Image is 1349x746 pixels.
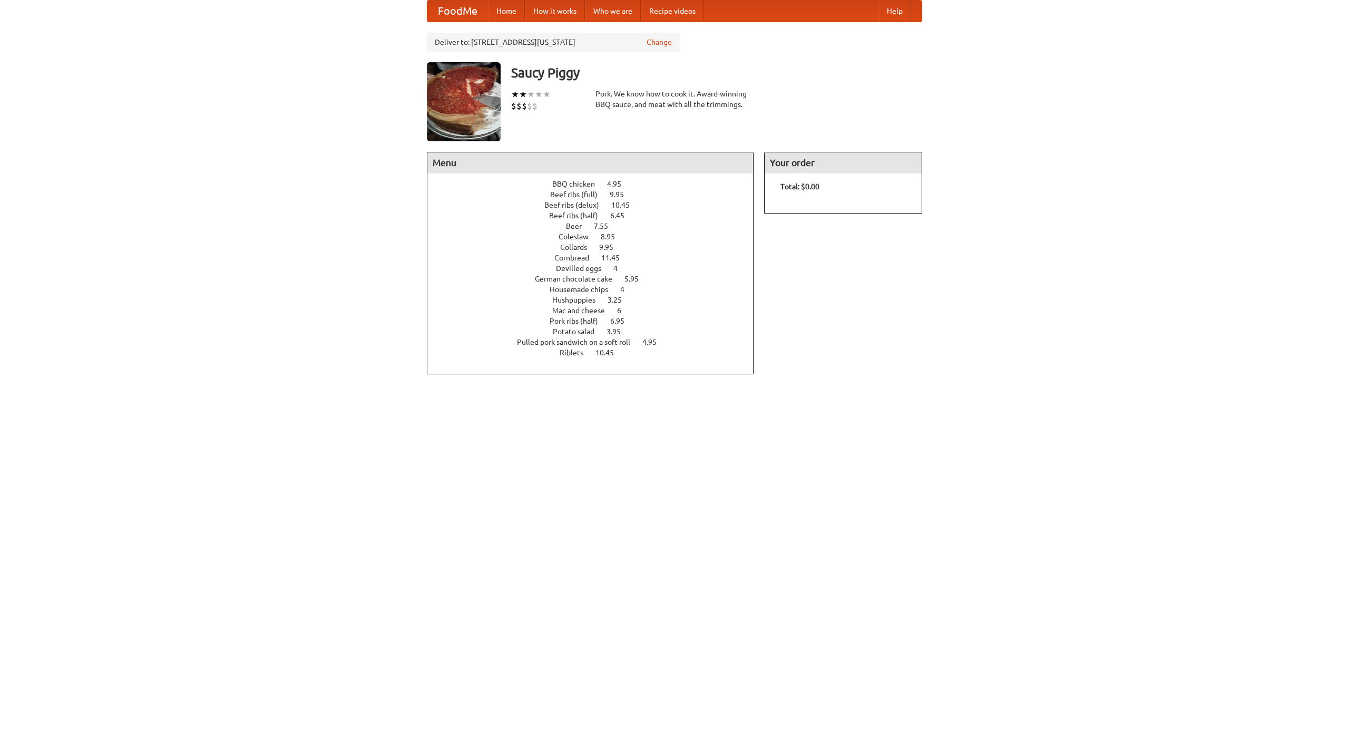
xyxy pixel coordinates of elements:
span: 5.95 [624,275,649,283]
li: ★ [519,89,527,100]
span: Pork ribs (half) [550,317,609,325]
a: Beef ribs (delux) 10.45 [544,201,649,209]
a: Home [488,1,525,22]
li: ★ [511,89,519,100]
a: How it works [525,1,585,22]
span: Coleslaw [559,232,599,241]
a: Pork ribs (half) 6.95 [550,317,644,325]
a: Coleslaw 8.95 [559,232,634,241]
a: Housemade chips 4 [550,285,644,294]
a: Who we are [585,1,641,22]
a: BBQ chicken 4.95 [552,180,641,188]
span: 10.45 [611,201,640,209]
span: Potato salad [553,327,605,336]
span: Beef ribs (full) [550,190,608,199]
li: ★ [543,89,551,100]
span: German chocolate cake [535,275,623,283]
div: Pork. We know how to cook it. Award-winning BBQ sauce, and meat with all the trimmings. [595,89,754,110]
span: Riblets [560,348,594,357]
span: 10.45 [595,348,624,357]
li: $ [532,100,537,112]
a: Riblets 10.45 [560,348,633,357]
span: 7.55 [594,222,619,230]
li: ★ [527,89,535,100]
span: Housemade chips [550,285,619,294]
li: ★ [535,89,543,100]
li: $ [511,100,516,112]
span: 4.95 [642,338,667,346]
a: Devilled eggs 4 [556,264,637,273]
span: Beef ribs (delux) [544,201,610,209]
a: Beef ribs (full) 9.95 [550,190,643,199]
span: 3.95 [607,327,631,336]
span: Devilled eggs [556,264,612,273]
a: Help [878,1,911,22]
a: Pulled pork sandwich on a soft roll 4.95 [517,338,676,346]
li: $ [516,100,522,112]
span: 4.95 [607,180,632,188]
span: Hushpuppies [552,296,606,304]
span: BBQ chicken [552,180,605,188]
a: Cornbread 11.45 [554,254,639,262]
span: 9.95 [599,243,624,251]
span: Beer [566,222,592,230]
span: 11.45 [601,254,630,262]
a: Recipe videos [641,1,704,22]
li: $ [522,100,527,112]
span: Beef ribs (half) [549,211,609,220]
span: 8.95 [601,232,625,241]
span: 9.95 [610,190,634,199]
h3: Saucy Piggy [511,62,922,83]
a: Potato salad 3.95 [553,327,640,336]
a: Hushpuppies 3.25 [552,296,641,304]
a: German chocolate cake 5.95 [535,275,658,283]
h4: Menu [427,152,753,173]
span: Mac and cheese [552,306,615,315]
span: 3.25 [608,296,632,304]
span: 6.45 [610,211,635,220]
a: Change [647,37,672,47]
a: Beer 7.55 [566,222,628,230]
a: Collards 9.95 [560,243,633,251]
span: 6 [617,306,632,315]
span: 4 [620,285,635,294]
a: Mac and cheese 6 [552,306,641,315]
span: 4 [613,264,628,273]
li: $ [527,100,532,112]
a: Beef ribs (half) 6.45 [549,211,644,220]
div: Deliver to: [STREET_ADDRESS][US_STATE] [427,33,680,52]
span: Cornbread [554,254,600,262]
img: angular.jpg [427,62,501,141]
span: Pulled pork sandwich on a soft roll [517,338,641,346]
span: Collards [560,243,598,251]
a: FoodMe [427,1,488,22]
h4: Your order [765,152,922,173]
span: 6.95 [610,317,635,325]
b: Total: $0.00 [780,182,819,191]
